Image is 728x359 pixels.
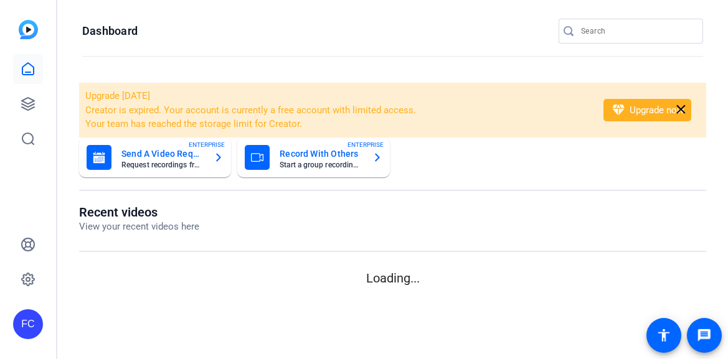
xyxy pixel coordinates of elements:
[237,138,389,177] button: Record With OthersStart a group recording sessionENTERPRISE
[79,138,231,177] button: Send A Video RequestRequest recordings from anyone, anywhereENTERPRISE
[189,140,225,149] span: ENTERPRISE
[280,146,362,161] mat-card-title: Record With Others
[79,205,199,220] h1: Recent videos
[13,309,43,339] div: FC
[656,328,671,343] mat-icon: accessibility
[19,20,38,39] img: blue-gradient.svg
[79,220,199,234] p: View your recent videos here
[85,103,587,118] li: Creator is expired. Your account is currently a free account with limited access.
[603,99,691,121] button: Upgrade now
[79,269,706,287] p: Loading...
[280,161,362,169] mat-card-subtitle: Start a group recording session
[347,140,384,149] span: ENTERPRISE
[121,146,204,161] mat-card-title: Send A Video Request
[85,117,587,131] li: Your team has reached the storage limit for Creator.
[82,24,138,39] h1: Dashboard
[581,24,693,39] input: Search
[611,103,626,118] mat-icon: diamond
[697,328,712,343] mat-icon: message
[121,161,204,169] mat-card-subtitle: Request recordings from anyone, anywhere
[673,102,689,118] mat-icon: close
[85,90,150,101] span: Upgrade [DATE]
